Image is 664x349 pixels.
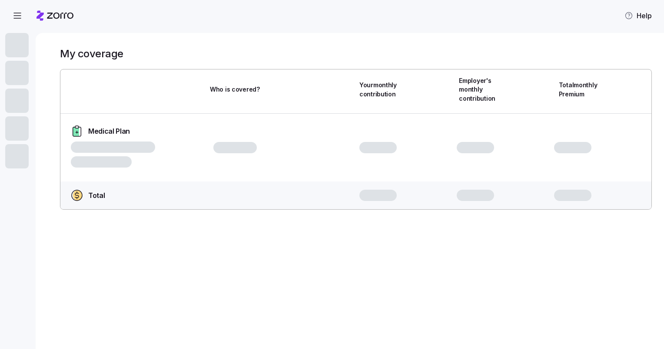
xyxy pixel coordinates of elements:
[559,81,602,99] span: Total monthly Premium
[88,190,105,201] span: Total
[459,76,502,103] span: Employer's monthly contribution
[624,10,652,21] span: Help
[88,126,130,137] span: Medical Plan
[359,81,402,99] span: Your monthly contribution
[60,47,123,60] h1: My coverage
[210,85,260,94] span: Who is covered?
[618,7,659,24] button: Help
